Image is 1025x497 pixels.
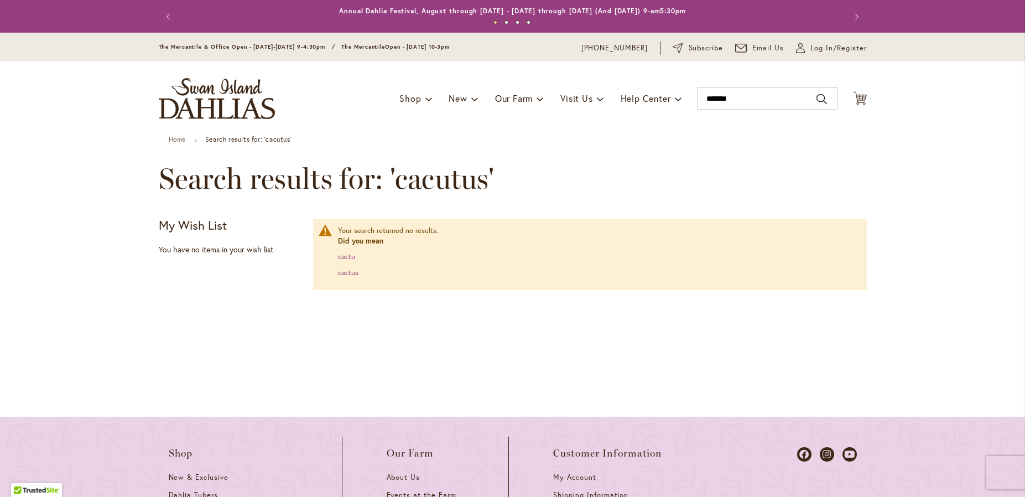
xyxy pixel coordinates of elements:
button: 3 of 4 [516,20,519,24]
a: Dahlias on Youtube [842,447,857,462]
span: Shop [399,92,421,104]
span: Open - [DATE] 10-3pm [385,43,450,50]
a: Dahlias on Facebook [797,447,811,462]
a: [PHONE_NUMBER] [581,43,648,54]
a: Subscribe [673,43,723,54]
a: Annual Dahlia Festival, August through [DATE] - [DATE] through [DATE] (And [DATE]) 9-am5:30pm [339,7,686,15]
button: Previous [159,6,181,28]
strong: Search results for: 'cacutus' [205,135,292,143]
a: cactu [338,252,355,261]
a: Home [169,135,186,143]
div: Your search returned no results. [338,226,856,278]
span: Our Farm [387,448,434,459]
span: Help Center [621,92,671,104]
div: You have no items in your wish list. [159,244,306,255]
button: Next [845,6,867,28]
button: 1 of 4 [493,20,497,24]
button: 4 of 4 [527,20,530,24]
span: Email Us [752,43,784,54]
span: New & Exclusive [169,473,229,482]
span: The Mercantile & Office Open - [DATE]-[DATE] 9-4:30pm / The Mercantile [159,43,386,50]
a: store logo [159,78,275,119]
span: Search results for: 'cacutus' [159,162,494,195]
span: Customer Information [553,448,663,459]
a: Email Us [735,43,784,54]
span: Log In/Register [810,43,867,54]
span: About Us [387,473,420,482]
span: New [449,92,467,104]
a: cactus [338,268,358,277]
span: Visit Us [560,92,592,104]
span: My Account [553,473,596,482]
span: Our Farm [495,92,533,104]
iframe: Launch Accessibility Center [8,458,39,489]
span: Shop [169,448,193,459]
dt: Did you mean [338,236,856,247]
button: 2 of 4 [504,20,508,24]
span: Subscribe [689,43,724,54]
strong: My Wish List [159,217,227,233]
a: Dahlias on Instagram [820,447,834,462]
a: Log In/Register [796,43,867,54]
